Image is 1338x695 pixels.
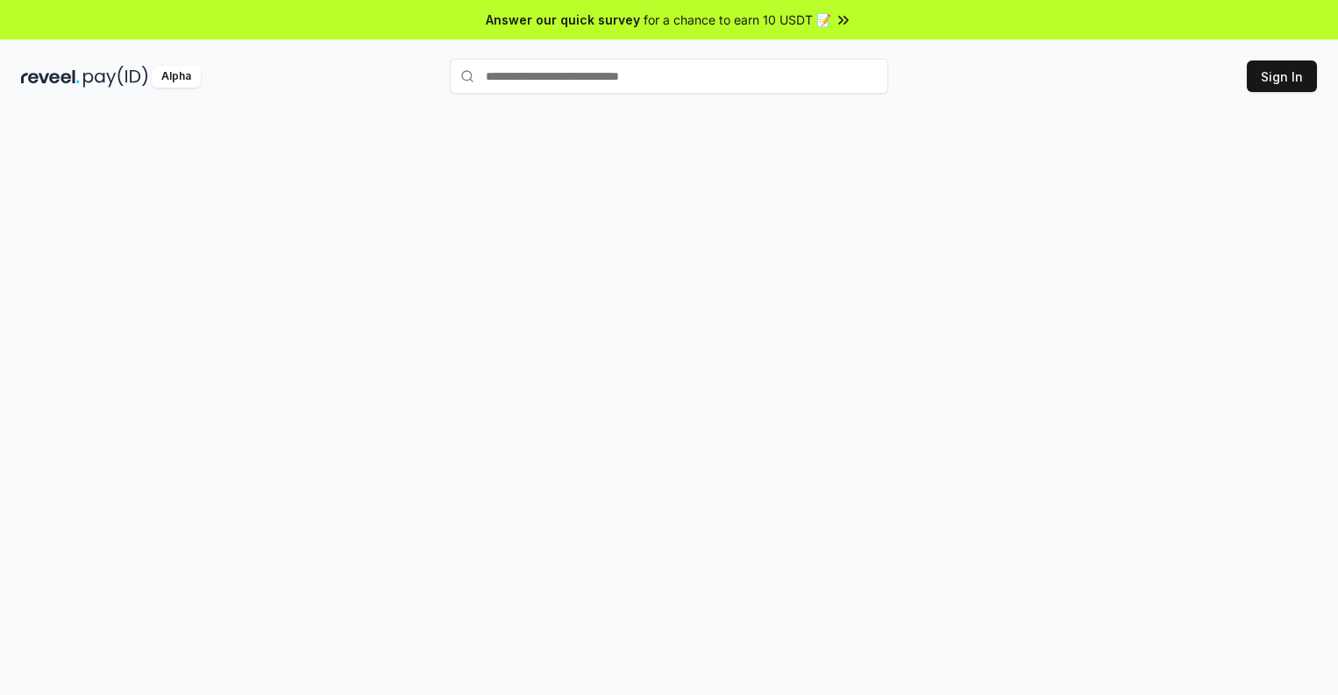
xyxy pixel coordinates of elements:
[21,66,80,88] img: reveel_dark
[152,66,201,88] div: Alpha
[644,11,831,29] span: for a chance to earn 10 USDT 📝
[83,66,148,88] img: pay_id
[486,11,640,29] span: Answer our quick survey
[1247,60,1317,92] button: Sign In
